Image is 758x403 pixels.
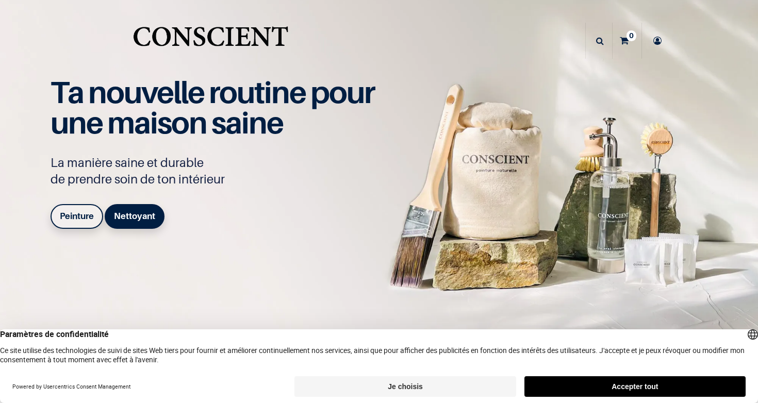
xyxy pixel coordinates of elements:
p: La manière saine et durable de prendre soin de ton intérieur [51,155,386,188]
a: Peinture [51,204,103,229]
sup: 0 [627,30,636,41]
a: 0 [613,23,641,59]
b: Peinture [60,211,94,221]
b: Nettoyant [114,211,155,221]
a: Nettoyant [105,204,164,229]
span: Ta nouvelle routine pour une maison saine [51,74,374,141]
a: Logo of Conscient [131,21,290,61]
img: Conscient [131,21,290,61]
